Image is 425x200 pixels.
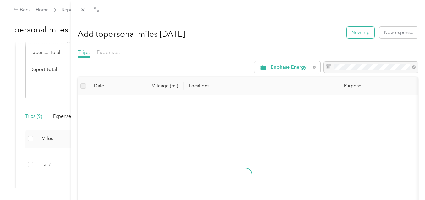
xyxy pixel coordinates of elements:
h1: Add to personal miles [DATE] [78,26,185,42]
span: Expenses [97,49,120,55]
button: New expense [379,27,418,38]
th: Mileage (mi) [139,77,184,95]
iframe: Everlance-gr Chat Button Frame [387,162,425,200]
span: Enphase Energy [271,65,310,70]
button: New trip [347,27,374,38]
th: Locations [184,77,338,95]
th: Date [89,77,139,95]
span: Trips [78,49,90,55]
